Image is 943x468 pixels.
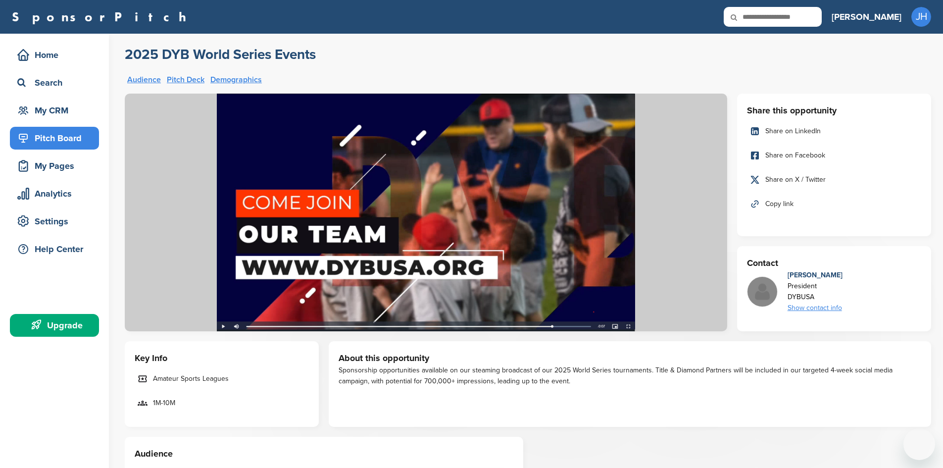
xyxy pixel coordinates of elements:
[747,256,921,270] h3: Contact
[788,281,843,292] div: President
[125,46,316,63] a: 2025 DYB World Series Events
[747,277,777,307] img: Missing
[10,182,99,205] a: Analytics
[10,127,99,150] a: Pitch Board
[153,398,175,409] span: 1M-10M
[15,74,99,92] div: Search
[153,373,229,384] span: Amateur Sports Leagues
[747,194,921,214] a: Copy link
[788,270,843,281] div: [PERSON_NAME]
[167,76,204,84] a: Pitch Deck
[765,126,821,137] span: Share on LinkedIn
[747,121,921,142] a: Share on LinkedIn
[832,6,901,28] a: [PERSON_NAME]
[15,240,99,258] div: Help Center
[788,303,843,313] div: Show contact info
[15,316,99,334] div: Upgrade
[125,94,727,331] img: Sponsorpitch &
[832,10,901,24] h3: [PERSON_NAME]
[747,145,921,166] a: Share on Facebook
[911,7,931,27] span: JH
[10,99,99,122] a: My CRM
[15,102,99,119] div: My CRM
[10,155,99,177] a: My Pages
[15,185,99,203] div: Analytics
[765,174,826,185] span: Share on X / Twitter
[10,238,99,260] a: Help Center
[10,71,99,94] a: Search
[765,199,794,209] span: Copy link
[765,150,825,161] span: Share on Facebook
[903,428,935,460] iframe: Button to launch messaging window
[135,447,513,461] h3: Audience
[339,351,921,365] h3: About this opportunity
[135,351,309,365] h3: Key Info
[210,76,262,84] a: Demographics
[10,44,99,66] a: Home
[15,129,99,147] div: Pitch Board
[10,210,99,233] a: Settings
[12,10,193,23] a: SponsorPitch
[339,365,921,387] div: Sponsorship opportunities available on our steaming broadcast of our 2025 World Series tournament...
[10,314,99,337] a: Upgrade
[15,157,99,175] div: My Pages
[747,169,921,190] a: Share on X / Twitter
[788,292,843,303] div: DYBUSA
[127,76,161,84] a: Audience
[747,104,921,117] h3: Share this opportunity
[15,212,99,230] div: Settings
[15,46,99,64] div: Home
